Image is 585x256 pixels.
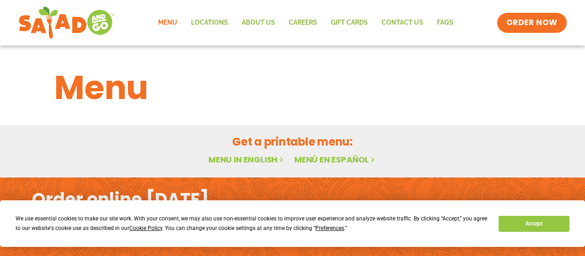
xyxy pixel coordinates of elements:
[129,225,162,231] span: Cookie Policy
[18,5,115,41] img: new-SAG-logo-768×292
[32,188,209,210] h2: Order online [DATE]
[16,214,488,233] div: We use essential cookies to make our site work. With your consent, we may also use non-essential ...
[32,225,149,250] h2: Download the app
[208,154,285,165] a: Menu in English
[235,12,282,33] a: About Us
[430,12,460,33] a: FAQs
[151,12,460,33] nav: Menu
[294,154,377,165] a: Menú en español
[184,12,235,33] a: Locations
[375,12,430,33] a: Contact Us
[315,225,344,231] span: Preferences
[54,63,531,112] h1: Menu
[497,13,567,33] a: ORDER NOW
[54,134,531,150] h2: Get a printable menu:
[324,12,375,33] a: GIFT CARDS
[151,12,184,33] a: Menu
[499,216,569,232] button: Accept
[506,17,558,28] span: ORDER NOW
[282,12,324,33] a: Careers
